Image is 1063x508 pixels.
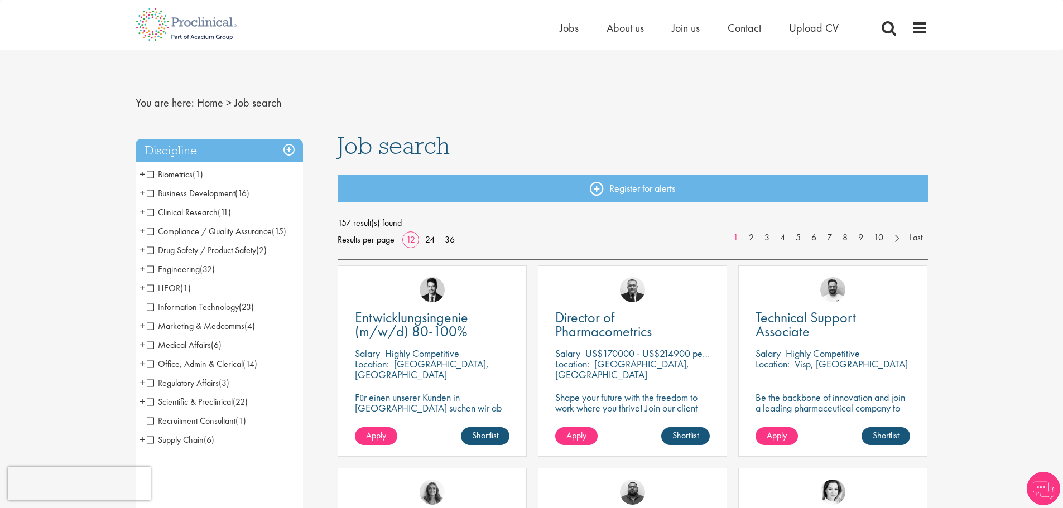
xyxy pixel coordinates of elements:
span: Job search [234,95,281,110]
span: (1) [235,415,246,427]
span: > [226,95,232,110]
a: 8 [837,231,853,244]
span: (15) [272,225,286,237]
p: Highly Competitive [786,347,860,360]
span: + [140,393,145,410]
a: 12 [402,234,419,245]
span: Salary [756,347,781,360]
span: Engineering [147,263,200,275]
span: + [140,185,145,201]
span: Job search [338,130,450,161]
span: Recruitment Consultant [147,415,235,427]
span: Compliance / Quality Assurance [147,225,272,237]
span: Salary [555,347,580,360]
span: (1) [193,168,203,180]
span: Salary [355,347,380,360]
span: Scientific & Preclinical [147,396,248,408]
span: Apply [767,429,787,441]
p: Shape your future with the freedom to work where you thrive! Join our client with this Director p... [555,392,710,434]
p: [GEOGRAPHIC_DATA], [GEOGRAPHIC_DATA] [555,357,689,381]
span: Marketing & Medcomms [147,320,244,332]
img: Jackie Cerchio [420,480,445,505]
a: 3 [759,231,775,244]
a: 24 [421,234,439,245]
a: Thomas Wenig [420,277,445,302]
span: + [140,374,145,391]
span: (11) [218,206,231,218]
span: Engineering [147,263,215,275]
a: Register for alerts [338,175,928,202]
a: Last [904,231,928,244]
a: 4 [775,231,791,244]
span: Biometrics [147,168,193,180]
span: + [140,241,145,258]
a: Contact [728,21,761,35]
span: Supply Chain [147,434,204,446]
span: + [140,279,145,296]
span: Medical Affairs [147,339,222,351]
a: Shortlist [661,427,710,445]
span: Supply Chain [147,434,214,446]
p: Highly Competitive [385,347,459,360]
span: Information Technology [147,301,239,313]
span: Compliance / Quality Assurance [147,225,286,237]
h3: Discipline [136,139,303,163]
img: Emile De Beer [820,277,845,302]
span: Recruitment Consultant [147,415,246,427]
span: Jobs [560,21,579,35]
img: Chatbot [1027,472,1060,505]
a: 7 [821,231,838,244]
span: + [140,260,145,277]
p: Be the backbone of innovation and join a leading pharmaceutical company to help keep life-changin... [756,392,910,434]
img: Greta Prestel [820,480,845,505]
span: (23) [239,301,254,313]
img: Ashley Bennett [620,480,645,505]
span: Apply [566,429,586,441]
span: + [140,222,145,239]
span: Technical Support Associate [756,308,856,341]
span: (6) [204,434,214,446]
span: Office, Admin & Clerical [147,358,243,370]
a: Jakub Hanas [620,277,645,302]
span: + [140,336,145,353]
span: Business Development [147,187,235,199]
span: Information Technology [147,301,254,313]
span: 157 result(s) found [338,215,928,231]
a: About us [607,21,644,35]
span: Director of Pharmacometrics [555,308,652,341]
p: [GEOGRAPHIC_DATA], [GEOGRAPHIC_DATA] [355,357,489,381]
span: Entwicklungsingenie (m/w/d) 80-100% [355,308,468,341]
span: (4) [244,320,255,332]
a: 2 [743,231,759,244]
p: Für einen unserer Kunden in [GEOGRAPHIC_DATA] suchen wir ab sofort einen Entwicklungsingenieur Ku... [355,392,509,445]
span: Location: [355,357,389,370]
span: Drug Safety / Product Safety [147,244,256,256]
span: + [140,166,145,182]
span: Regulatory Affairs [147,377,229,389]
a: 1 [728,231,744,244]
span: Clinical Research [147,206,218,218]
a: Join us [672,21,700,35]
a: Shortlist [862,427,910,445]
span: Scientific & Preclinical [147,396,233,408]
span: + [140,431,145,448]
a: 9 [853,231,869,244]
span: HEOR [147,282,191,294]
span: Apply [366,429,386,441]
span: (6) [211,339,222,351]
iframe: reCAPTCHA [8,467,151,500]
p: Visp, [GEOGRAPHIC_DATA] [795,357,908,370]
span: Location: [756,357,790,370]
span: (1) [180,282,191,294]
span: (32) [200,263,215,275]
span: Results per page [338,231,395,248]
span: Biometrics [147,168,203,180]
